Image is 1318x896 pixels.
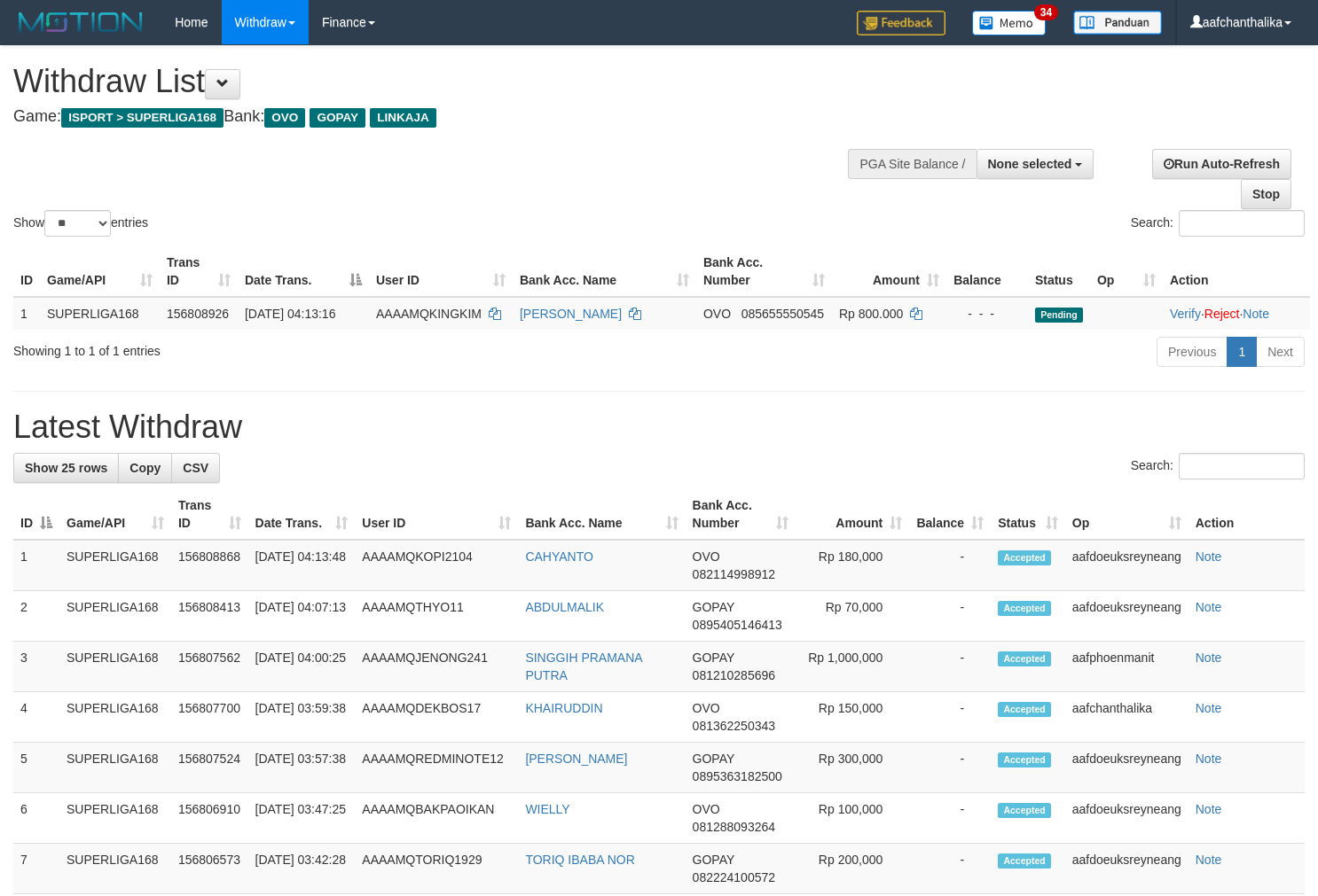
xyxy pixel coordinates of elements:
[13,64,861,99] h1: Withdraw List
[13,540,59,591] td: 1
[857,11,945,35] img: Feedback.jpg
[245,307,335,321] span: [DATE] 04:13:16
[59,591,171,642] td: SUPERLIGA168
[909,692,991,743] td: -
[693,701,720,715] span: OVO
[13,453,119,483] a: Show 25 rows
[355,844,518,894] td: AAAAMQTORIQ1929
[1065,743,1189,793] td: aafdoeuksreyneang
[40,246,160,297] th: Game/API: activate to sort column ascending
[171,743,248,793] td: 156807524
[1065,793,1189,844] td: aafdoeuksreyneang
[998,803,1051,818] span: Accepted
[171,642,248,692] td: 156807562
[13,692,59,743] td: 4
[248,692,356,743] td: [DATE] 03:59:38
[376,307,482,321] span: AAAAMQKINGKIM
[13,210,148,237] label: Show entries
[839,307,903,321] span: Rp 800.000
[909,540,991,591] td: -
[977,149,1094,179] button: None selected
[796,743,909,793] td: Rp 300,000
[703,307,731,321] span: OVO
[1196,802,1222,816] a: Note
[171,793,248,844] td: 156806910
[1157,337,1228,367] a: Previous
[310,108,365,128] span: GOPAY
[1163,297,1310,330] td: · ·
[370,108,436,128] span: LINKAJA
[13,591,59,642] td: 2
[909,743,991,793] td: -
[832,246,946,297] th: Amount: activate to sort column ascending
[1196,549,1222,564] a: Note
[129,461,161,475] span: Copy
[1065,591,1189,642] td: aafdoeuksreyneang
[1256,337,1305,367] a: Next
[909,793,991,844] td: -
[693,820,775,834] span: Copy 081288093264 to clipboard
[796,793,909,844] td: Rp 100,000
[1065,844,1189,894] td: aafdoeuksreyneang
[59,844,171,894] td: SUPERLIGA168
[167,307,229,321] span: 156808926
[693,600,734,614] span: GOPAY
[13,642,59,692] td: 3
[59,540,171,591] td: SUPERLIGA168
[693,567,775,581] span: Copy 082114998912 to clipboard
[909,844,991,894] td: -
[525,752,627,766] a: [PERSON_NAME]
[693,651,734,665] span: GOPAY
[264,108,305,128] span: OVO
[998,601,1051,616] span: Accepted
[796,844,909,894] td: Rp 200,000
[525,549,593,564] a: CAHYANTO
[520,307,622,321] a: [PERSON_NAME]
[796,489,909,540] th: Amount: activate to sort column ascending
[171,489,248,540] th: Trans ID: activate to sort column ascending
[693,719,775,733] span: Copy 081362250343 to clipboard
[1196,752,1222,766] a: Note
[693,802,720,816] span: OVO
[693,549,720,564] span: OVO
[909,591,991,642] td: -
[59,489,171,540] th: Game/API: activate to sort column ascending
[693,618,782,632] span: Copy 0895405146413 to clipboard
[355,743,518,793] td: AAAAMQREDMINOTE12
[1196,651,1222,665] a: Note
[1243,307,1269,321] a: Note
[25,461,107,475] span: Show 25 rows
[59,692,171,743] td: SUPERLIGA168
[525,600,604,614] a: ABDULMALIK
[693,769,782,783] span: Copy 0895363182500 to clipboard
[59,642,171,692] td: SUPERLIGA168
[1163,246,1310,297] th: Action
[1204,307,1240,321] a: Reject
[741,307,824,321] span: Copy 085655550545 to clipboard
[525,651,641,682] a: SINGGIH PRAMANA PUTRA
[248,743,356,793] td: [DATE] 03:57:38
[693,853,734,867] span: GOPAY
[525,802,569,816] a: WIELLY
[13,335,536,360] div: Showing 1 to 1 of 1 entries
[13,246,40,297] th: ID
[355,540,518,591] td: AAAAMQKOPI2104
[1065,692,1189,743] td: aafchanthalika
[13,297,40,330] td: 1
[13,489,59,540] th: ID: activate to sort column descending
[1090,246,1163,297] th: Op: activate to sort column ascending
[988,157,1072,171] span: None selected
[355,591,518,642] td: AAAAMQTHYO11
[1131,453,1305,479] label: Search:
[796,591,909,642] td: Rp 70,000
[13,844,59,894] td: 7
[248,489,356,540] th: Date Trans.: activate to sort column ascending
[248,591,356,642] td: [DATE] 04:07:13
[40,297,160,330] td: SUPERLIGA168
[998,752,1051,767] span: Accepted
[369,246,513,297] th: User ID: activate to sort column ascending
[693,668,775,682] span: Copy 081210285696 to clipboard
[1179,210,1305,237] input: Search:
[1152,149,1291,179] a: Run Auto-Refresh
[248,793,356,844] td: [DATE] 03:47:25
